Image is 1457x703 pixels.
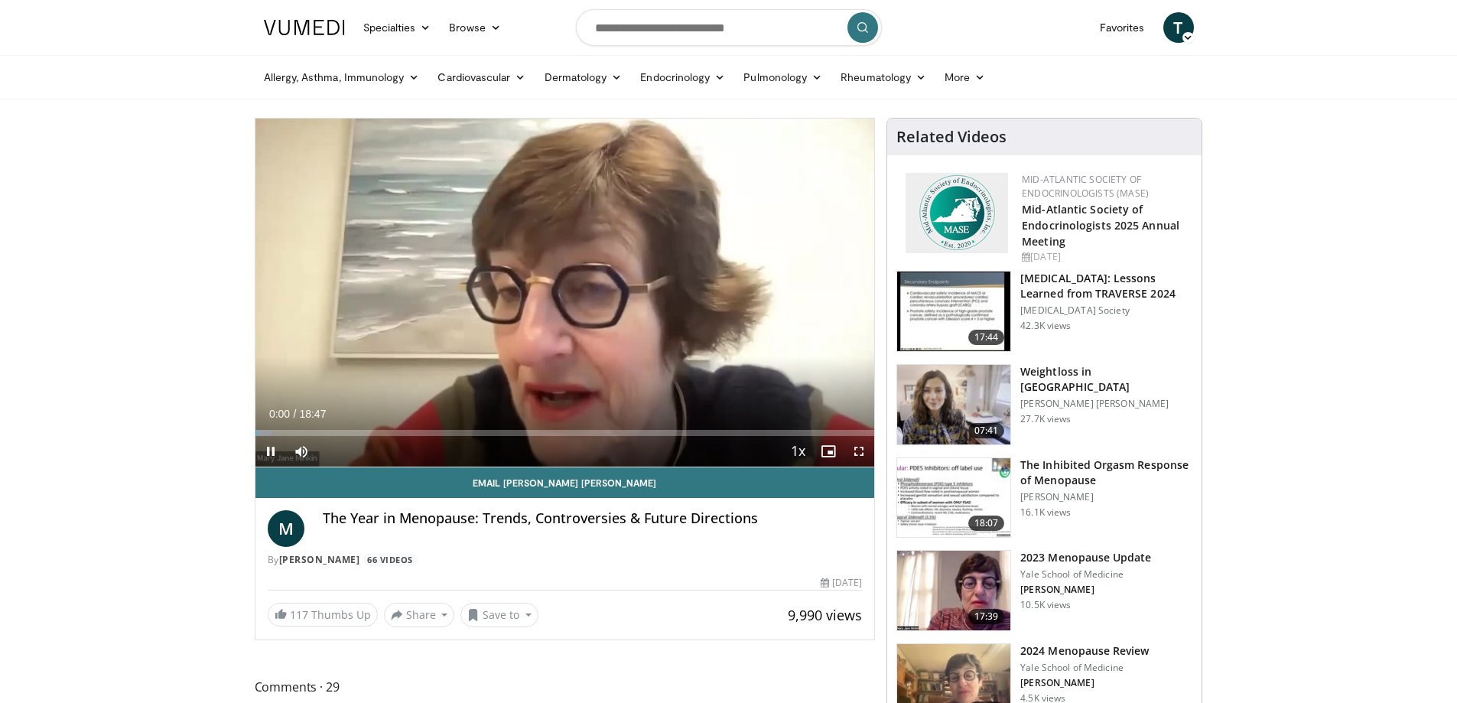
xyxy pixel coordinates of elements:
button: Pause [255,436,286,467]
span: 18:07 [968,516,1005,531]
a: 117 Thumbs Up [268,603,378,627]
img: f382488c-070d-4809-84b7-f09b370f5972.png.150x105_q85_autocrop_double_scale_upscale_version-0.2.png [906,173,1008,253]
a: 07:41 Weightloss in [GEOGRAPHIC_DATA] [PERSON_NAME] [PERSON_NAME] 27.7K views [896,364,1192,445]
p: 10.5K views [1020,599,1071,611]
h3: 2023 Menopause Update [1020,550,1151,565]
h3: 2024 Menopause Review [1020,643,1149,659]
h3: Weightloss in [GEOGRAPHIC_DATA] [1020,364,1192,395]
p: [PERSON_NAME] [1020,677,1149,689]
span: 0:00 [269,408,290,420]
p: [PERSON_NAME] [PERSON_NAME] [1020,398,1192,410]
div: [DATE] [1022,250,1189,264]
a: Mid-Atlantic Society of Endocrinologists (MASE) [1022,173,1149,200]
a: 17:39 2023 Menopause Update Yale School of Medicine [PERSON_NAME] 10.5K views [896,550,1192,631]
div: [DATE] [821,576,862,590]
button: Share [384,603,455,627]
span: / [294,408,297,420]
p: Yale School of Medicine [1020,662,1149,674]
a: Pulmonology [734,62,831,93]
img: 9983fed1-7565-45be-8934-aef1103ce6e2.150x105_q85_crop-smart_upscale.jpg [897,365,1010,444]
img: 1b7e2ecf-010f-4a61-8cdc-5c411c26c8d3.150x105_q85_crop-smart_upscale.jpg [897,551,1010,630]
p: 42.3K views [1020,320,1071,332]
a: Rheumatology [831,62,935,93]
p: [PERSON_NAME] [1020,491,1192,503]
p: [MEDICAL_DATA] Society [1020,304,1192,317]
button: Enable picture-in-picture mode [813,436,844,467]
a: Allergy, Asthma, Immunology [255,62,429,93]
span: 17:44 [968,330,1005,345]
a: M [268,510,304,547]
span: Comments 29 [255,677,876,697]
button: Playback Rate [782,436,813,467]
img: 283c0f17-5e2d-42ba-a87c-168d447cdba4.150x105_q85_crop-smart_upscale.jpg [897,458,1010,538]
div: Progress Bar [255,430,875,436]
div: By [268,553,863,567]
span: 9,990 views [788,606,862,624]
span: 117 [290,607,308,622]
a: Browse [440,12,510,43]
h3: The Inhibited Orgasm Response of Menopause [1020,457,1192,488]
p: 27.7K views [1020,413,1071,425]
button: Mute [286,436,317,467]
a: More [935,62,994,93]
a: 18:07 The Inhibited Orgasm Response of Menopause [PERSON_NAME] 16.1K views [896,457,1192,539]
a: Specialties [354,12,441,43]
p: [PERSON_NAME] [1020,584,1151,596]
a: 17:44 [MEDICAL_DATA]: Lessons Learned from TRAVERSE 2024 [MEDICAL_DATA] Society 42.3K views [896,271,1192,352]
video-js: Video Player [255,119,875,467]
h3: [MEDICAL_DATA]: Lessons Learned from TRAVERSE 2024 [1020,271,1192,301]
a: 66 Videos [363,553,418,566]
a: Mid-Atlantic Society of Endocrinologists 2025 Annual Meeting [1022,202,1179,249]
a: Email [PERSON_NAME] [PERSON_NAME] [255,467,875,498]
button: Fullscreen [844,436,874,467]
a: Dermatology [535,62,632,93]
span: 07:41 [968,423,1005,438]
h4: Related Videos [896,128,1007,146]
a: [PERSON_NAME] [279,553,360,566]
input: Search topics, interventions [576,9,882,46]
a: Endocrinology [631,62,734,93]
button: Save to [460,603,538,627]
a: Cardiovascular [428,62,535,93]
a: Favorites [1091,12,1154,43]
a: T [1163,12,1194,43]
p: Yale School of Medicine [1020,568,1151,581]
img: VuMedi Logo [264,20,345,35]
span: 18:47 [299,408,326,420]
span: 17:39 [968,609,1005,624]
h4: The Year in Menopause: Trends, Controversies & Future Directions [323,510,863,527]
p: 16.1K views [1020,506,1071,519]
img: 1317c62a-2f0d-4360-bee0-b1bff80fed3c.150x105_q85_crop-smart_upscale.jpg [897,272,1010,351]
